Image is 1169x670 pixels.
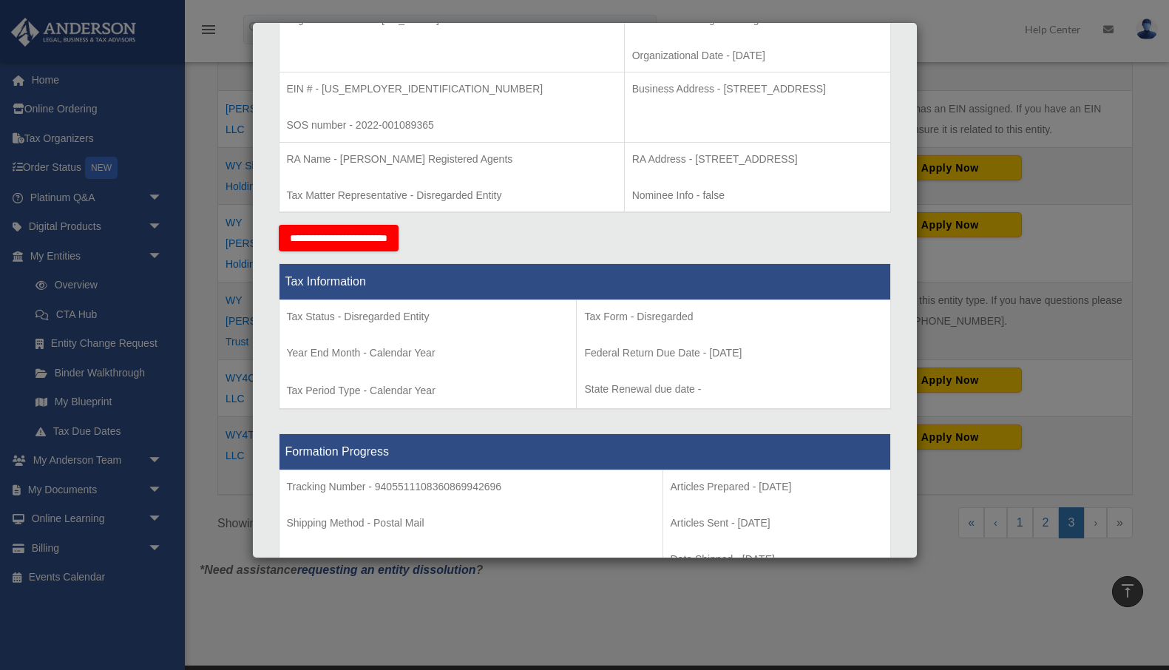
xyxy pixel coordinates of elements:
[287,80,617,98] p: EIN # - [US_EMPLOYER_IDENTIFICATION_NUMBER]
[671,550,883,569] p: Date Shipped - [DATE]
[287,308,569,326] p: Tax Status - Disregarded Entity
[279,300,577,410] td: Tax Period Type - Calendar Year
[279,434,890,470] th: Formation Progress
[671,478,883,496] p: Articles Prepared - [DATE]
[287,344,569,362] p: Year End Month - Calendar Year
[632,80,883,98] p: Business Address - [STREET_ADDRESS]
[287,514,655,532] p: Shipping Method - Postal Mail
[287,150,617,169] p: RA Name - [PERSON_NAME] Registered Agents
[632,150,883,169] p: RA Address - [STREET_ADDRESS]
[584,380,882,399] p: State Renewal due date -
[287,116,617,135] p: SOS number - 2022-001089365
[287,186,617,205] p: Tax Matter Representative - Disregarded Entity
[287,478,655,496] p: Tracking Number - 9405511108360869942696
[279,264,890,300] th: Tax Information
[584,344,882,362] p: Federal Return Due Date - [DATE]
[584,308,882,326] p: Tax Form - Disregarded
[632,47,883,65] p: Organizational Date - [DATE]
[632,186,883,205] p: Nominee Info - false
[671,514,883,532] p: Articles Sent - [DATE]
